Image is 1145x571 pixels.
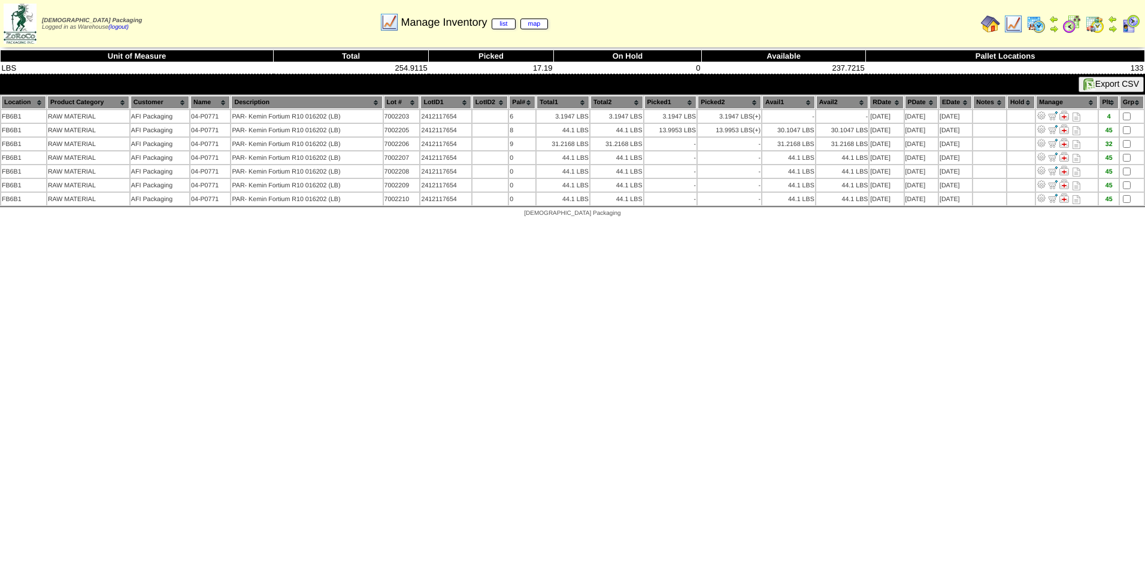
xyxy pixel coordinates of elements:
[644,124,697,136] td: 13.9953 LBS
[1,62,274,74] td: LBS
[939,165,972,178] td: [DATE]
[1059,180,1069,189] img: Manage Hold
[537,138,589,150] td: 31.2168 LBS
[131,151,189,164] td: AFI Packaging
[47,151,129,164] td: RAW MATERIAL
[537,193,589,205] td: 44.1 LBS
[698,165,761,178] td: -
[47,165,129,178] td: RAW MATERIAL
[939,110,972,123] td: [DATE]
[762,96,815,109] th: Avail1
[981,14,1000,34] img: home.gif
[509,193,535,205] td: 0
[1108,14,1117,24] img: arrowleft.gif
[870,124,903,136] td: [DATE]
[816,165,869,178] td: 44.1 LBS
[4,4,37,44] img: zoroco-logo-small.webp
[1037,124,1046,134] img: Adjust
[509,124,535,136] td: 8
[131,124,189,136] td: AFI Packaging
[401,16,548,29] span: Manage Inventory
[590,179,643,192] td: 44.1 LBS
[384,124,420,136] td: 7002205
[939,179,972,192] td: [DATE]
[274,50,429,62] th: Total
[698,151,761,164] td: -
[537,151,589,164] td: 44.1 LBS
[1099,182,1118,189] div: 45
[537,179,589,192] td: 44.1 LBS
[753,113,761,120] div: (+)
[1073,154,1080,163] i: Note
[1037,138,1046,148] img: Adjust
[420,110,471,123] td: 2412117654
[537,110,589,123] td: 3.1947 LBS
[131,110,189,123] td: AFI Packaging
[1026,14,1046,34] img: calendarprod.gif
[524,210,620,217] span: [DEMOGRAPHIC_DATA] Packaging
[1049,24,1059,34] img: arrowright.gif
[939,193,972,205] td: [DATE]
[905,165,938,178] td: [DATE]
[1059,152,1069,162] img: Manage Hold
[816,138,869,150] td: 31.2168 LBS
[231,110,382,123] td: PAR- Kemin Fortium R10 016202 (LB)
[590,151,643,164] td: 44.1 LBS
[231,96,382,109] th: Description
[866,50,1145,62] th: Pallet Locations
[1048,180,1058,189] img: Move
[131,193,189,205] td: AFI Packaging
[131,96,189,109] th: Customer
[384,193,420,205] td: 7002210
[905,110,938,123] td: [DATE]
[429,62,554,74] td: 17.19
[42,17,142,31] span: Logged in as Warehouse
[47,193,129,205] td: RAW MATERIAL
[590,124,643,136] td: 44.1 LBS
[509,96,535,109] th: Pal#
[190,124,230,136] td: 04-P0771
[1073,195,1080,204] i: Note
[816,124,869,136] td: 30.1047 LBS
[1036,96,1098,109] th: Manage
[1037,166,1046,175] img: Adjust
[384,110,420,123] td: 7002203
[762,138,815,150] td: 31.2168 LBS
[698,110,761,123] td: 3.1947 LBS
[190,179,230,192] td: 04-P0771
[420,193,471,205] td: 2412117654
[870,151,903,164] td: [DATE]
[1099,127,1118,134] div: 45
[870,138,903,150] td: [DATE]
[762,110,815,123] td: -
[1062,14,1082,34] img: calendarblend.gif
[905,124,938,136] td: [DATE]
[47,96,129,109] th: Product Category
[762,124,815,136] td: 30.1047 LBS
[1099,141,1118,148] div: 32
[1085,14,1104,34] img: calendarinout.gif
[131,165,189,178] td: AFI Packaging
[698,138,761,150] td: -
[1037,152,1046,162] img: Adjust
[429,50,554,62] th: Picked
[644,179,697,192] td: -
[702,50,866,62] th: Available
[870,193,903,205] td: [DATE]
[1,165,46,178] td: FB6B1
[1059,111,1069,120] img: Manage Hold
[231,165,382,178] td: PAR- Kemin Fortium R10 016202 (LB)
[231,124,382,136] td: PAR- Kemin Fortium R10 016202 (LB)
[1048,124,1058,134] img: Move
[644,96,697,109] th: Picked1
[190,165,230,178] td: 04-P0771
[698,124,761,136] td: 13.9953 LBS
[190,138,230,150] td: 04-P0771
[47,179,129,192] td: RAW MATERIAL
[1,110,46,123] td: FB6B1
[870,96,903,109] th: RDate
[1099,196,1118,203] div: 45
[973,96,1006,109] th: Notes
[590,193,643,205] td: 44.1 LBS
[1,193,46,205] td: FB6B1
